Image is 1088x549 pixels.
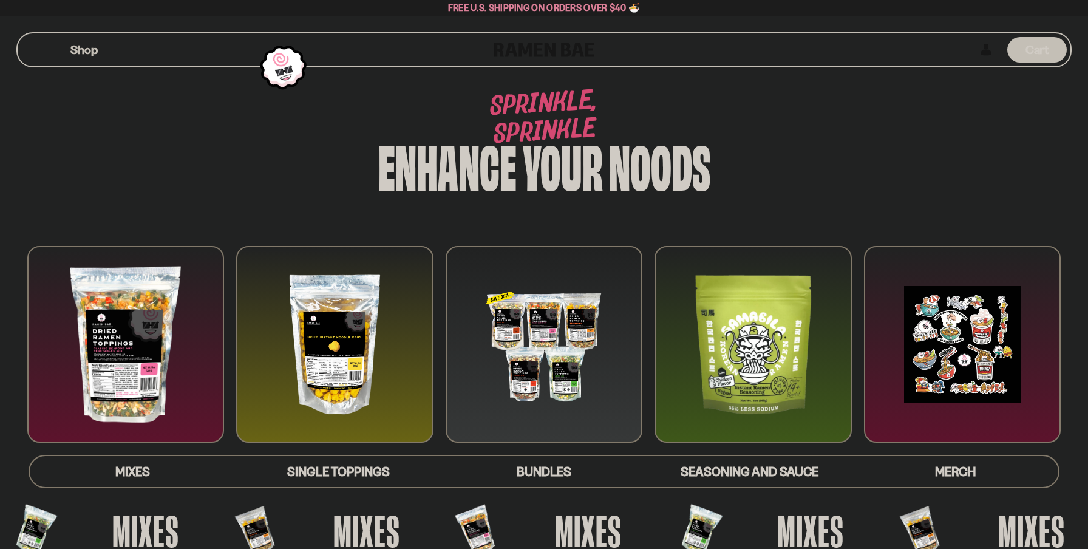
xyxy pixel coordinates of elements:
div: your [523,135,603,193]
span: Shop [70,42,98,58]
span: Seasoning and Sauce [681,464,818,479]
span: Free U.S. Shipping on Orders over $40 🍜 [448,2,641,13]
a: Bundles [441,456,647,487]
span: Bundles [517,464,571,479]
a: Single Toppings [236,456,441,487]
span: Cart [1025,43,1049,57]
a: Seasoning and Sauce [647,456,852,487]
span: Mixes [115,464,150,479]
button: Mobile Menu Trigger [36,45,52,55]
a: Shop [70,37,98,63]
span: Merch [935,464,976,479]
a: Merch [852,456,1058,487]
div: Enhance [378,135,517,193]
div: noods [609,135,710,193]
div: Cart [1007,33,1067,66]
span: Single Toppings [287,464,390,479]
a: Mixes [30,456,236,487]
